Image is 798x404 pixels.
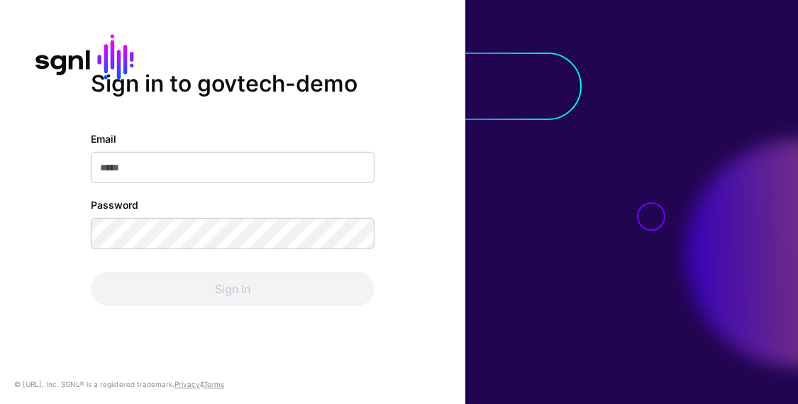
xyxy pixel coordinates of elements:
label: Password [91,197,138,212]
label: Email [91,131,116,146]
a: Terms [204,380,224,388]
div: © [URL], Inc. SGNL® is a registered trademark. & [14,378,224,390]
h2: Sign in to govtech-demo [91,70,375,97]
a: Privacy [174,380,200,388]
